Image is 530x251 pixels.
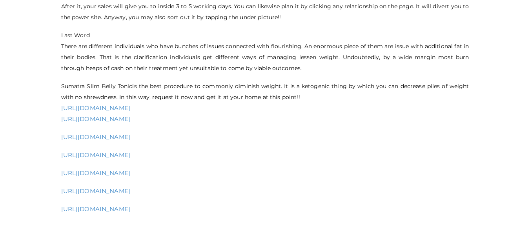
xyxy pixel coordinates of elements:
a: [URL][DOMAIN_NAME] [61,187,131,195]
a: [URL][DOMAIN_NAME] [61,133,131,141]
a: [URL][DOMAIN_NAME] [61,104,131,112]
a: [URL][DOMAIN_NAME] [61,169,131,177]
a: [URL][DOMAIN_NAME] [61,151,131,159]
a: [URL][DOMAIN_NAME] [61,115,131,123]
a: [URL][DOMAIN_NAME] [61,205,131,213]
